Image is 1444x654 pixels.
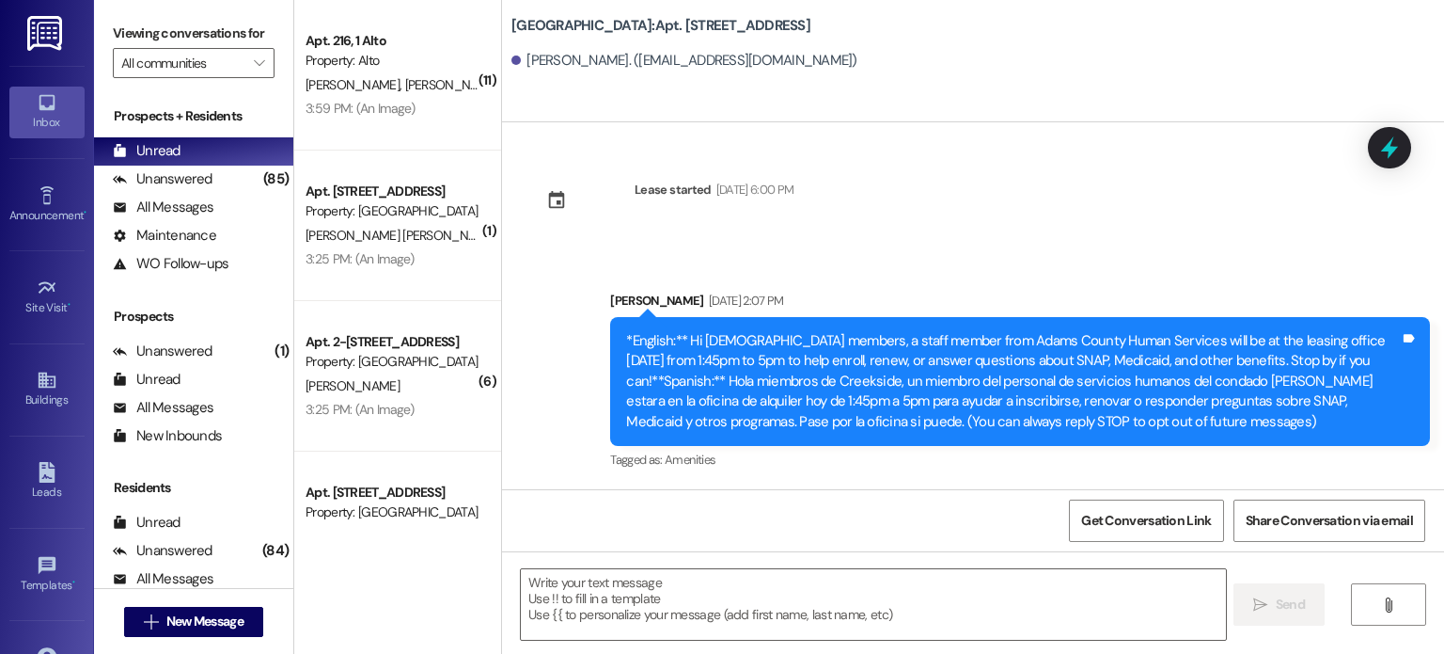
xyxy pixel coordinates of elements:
[511,16,810,36] b: [GEOGRAPHIC_DATA]: Apt. [STREET_ADDRESS]
[306,250,415,267] div: 3:25 PM: (An Image)
[306,502,479,522] div: Property: [GEOGRAPHIC_DATA]
[306,51,479,71] div: Property: Alto
[113,513,180,533] div: Unread
[306,100,416,117] div: 3:59 PM: (An Image)
[610,446,1430,473] div: Tagged as:
[1246,511,1413,531] span: Share Conversation via email
[166,612,243,631] span: New Message
[113,226,216,246] div: Maintenance
[511,51,857,71] div: [PERSON_NAME]. ([EMAIL_ADDRESS][DOMAIN_NAME])
[113,426,222,446] div: New Inbounds
[144,614,158,630] i: 
[84,206,86,219] span: •
[635,180,712,199] div: Lease started
[9,272,85,323] a: Site Visit •
[306,31,479,51] div: Apt. 216, 1 Alto
[306,401,415,418] div: 3:25 PM: (An Image)
[9,87,85,137] a: Inbox
[712,180,794,199] div: [DATE] 6:00 PM
[27,16,66,51] img: ResiDesk Logo
[306,201,479,221] div: Property: [GEOGRAPHIC_DATA]
[113,398,213,418] div: All Messages
[306,483,479,502] div: Apt. [STREET_ADDRESS]
[113,254,228,274] div: WO Follow-ups
[254,56,264,71] i: 
[9,456,85,507] a: Leads
[1381,598,1395,613] i: 
[113,342,212,361] div: Unanswered
[113,19,275,48] label: Viewing conversations for
[113,370,180,390] div: Unread
[626,331,1400,432] div: *English:** Hi [DEMOGRAPHIC_DATA] members, a staff member from Adams County Human Services will b...
[1233,500,1425,542] button: Share Conversation via email
[9,364,85,415] a: Buildings
[72,576,75,589] span: •
[1233,583,1325,626] button: Send
[1276,595,1305,614] span: Send
[68,298,71,311] span: •
[405,76,596,93] span: [PERSON_NAME] [PERSON_NAME]
[258,536,293,566] div: (84)
[610,291,1430,317] div: [PERSON_NAME]
[113,541,212,561] div: Unanswered
[9,550,85,600] a: Templates •
[270,337,293,366] div: (1)
[1081,511,1211,531] span: Get Conversation Link
[121,48,244,78] input: All communities
[306,76,405,93] span: [PERSON_NAME]
[1253,598,1267,613] i: 
[665,452,715,468] span: Amenities
[306,332,479,352] div: Apt. 2-[STREET_ADDRESS]
[94,106,293,126] div: Prospects + Residents
[94,307,293,327] div: Prospects
[306,227,496,244] span: [PERSON_NAME] [PERSON_NAME]
[113,198,213,217] div: All Messages
[704,291,784,311] div: [DATE] 2:07 PM
[113,141,180,161] div: Unread
[306,182,479,201] div: Apt. [STREET_ADDRESS]
[259,165,293,194] div: (85)
[1069,500,1223,542] button: Get Conversation Link
[124,607,263,637] button: New Message
[113,169,212,189] div: Unanswered
[306,352,479,372] div: Property: [GEOGRAPHIC_DATA]
[94,478,293,498] div: Residents
[113,569,213,589] div: All Messages
[306,377,400,394] span: [PERSON_NAME]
